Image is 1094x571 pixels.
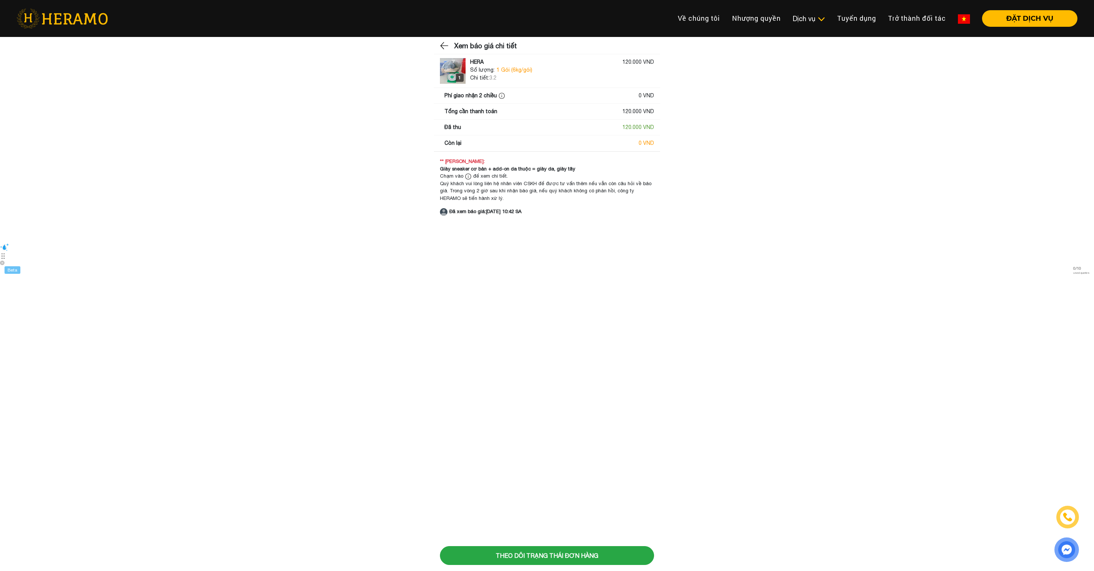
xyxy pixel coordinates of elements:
[470,75,489,81] span: Chi tiết:
[440,172,654,180] div: Chạm vào để xem chi tiết.
[817,15,825,23] img: subToggleIcon
[440,180,654,202] div: Quý khách vui lòng liên hệ nhân viên CSKH để được tư vấn thêm nếu vẫn còn câu hỏi về báo giá. Tro...
[793,14,825,24] div: Dịch vụ
[622,58,654,66] div: 120.000 VND
[444,123,461,131] div: Đã thu
[5,266,20,274] div: Beta
[1073,271,1089,275] span: used queries
[639,139,654,147] div: 0 VND
[622,107,654,115] div: 120.000 VND
[440,40,450,51] img: back
[470,66,495,74] span: Số lượng:
[454,37,517,55] h3: Xem báo giá chi tiết
[982,10,1077,27] button: ĐẶT DỊCH VỤ
[882,10,952,26] a: Trở thành đối tác
[622,123,654,131] div: 120.000 VND
[831,10,882,26] a: Tuyển dụng
[465,173,471,180] img: info
[440,546,654,565] button: Theo dõi trạng thái đơn hàng
[444,107,497,115] div: Tổng cần thanh toán
[1063,513,1072,522] img: phone-icon
[449,209,521,214] strong: Đã xem báo giá: [DATE] 10:42 SA
[440,158,485,164] strong: ** [PERSON_NAME]:
[440,166,575,172] strong: Giày sneaker cơ bản + add-on da thuộc = giày da, giày tây
[726,10,787,26] a: Nhượng quyền
[496,66,532,74] span: 1 Gói (6kg/gói)
[444,139,461,147] div: Còn lại
[444,92,507,100] div: Phí giao nhận 2 chiều
[17,9,108,28] img: heramo-logo.png
[440,58,466,84] img: logo
[639,92,654,100] div: 0 VND
[440,208,447,216] img: account
[456,74,464,82] div: 1
[1056,506,1079,528] a: phone-icon
[1073,266,1089,271] span: 0 / 10
[958,14,970,24] img: vn-flag.png
[976,15,1077,22] a: ĐẶT DỊCH VỤ
[672,10,726,26] a: Về chúng tôi
[489,75,496,81] span: 3.2
[499,93,505,99] img: info
[470,58,484,66] div: HERA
